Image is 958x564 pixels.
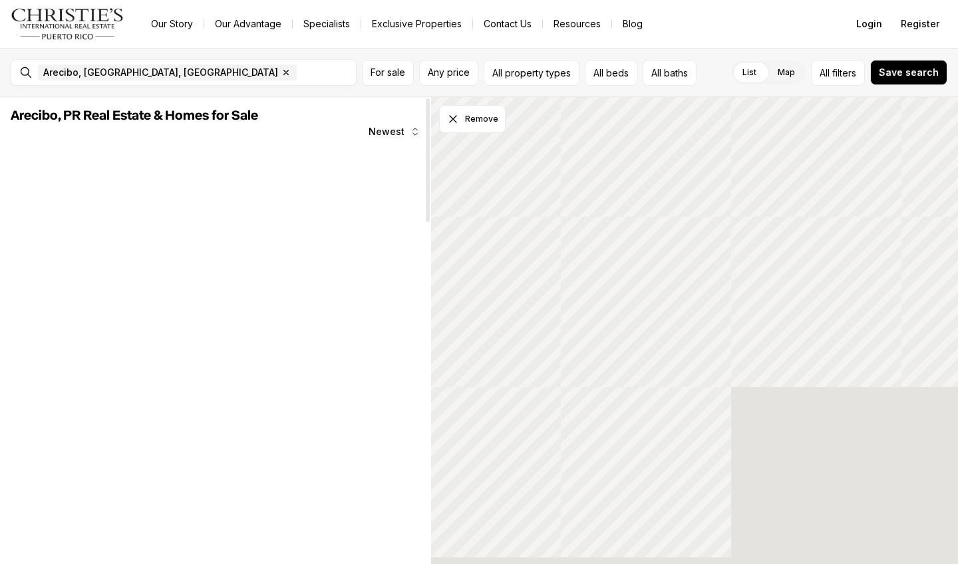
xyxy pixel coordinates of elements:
[473,15,542,33] button: Contact Us
[361,118,428,145] button: Newest
[848,11,890,37] button: Login
[371,67,405,78] span: For sale
[732,61,767,84] label: List
[369,126,404,137] span: Newest
[870,60,947,85] button: Save search
[204,15,292,33] a: Our Advantage
[543,15,611,33] a: Resources
[820,66,830,80] span: All
[811,60,865,86] button: Allfilters
[293,15,361,33] a: Specialists
[11,109,258,122] span: Arecibo, PR Real Estate & Homes for Sale
[484,60,579,86] button: All property types
[893,11,947,37] button: Register
[428,67,470,78] span: Any price
[856,19,882,29] span: Login
[612,15,653,33] a: Blog
[361,15,472,33] a: Exclusive Properties
[11,8,124,40] img: logo
[767,61,806,84] label: Map
[43,67,278,78] span: Arecibo, [GEOGRAPHIC_DATA], [GEOGRAPHIC_DATA]
[901,19,939,29] span: Register
[585,60,637,86] button: All beds
[643,60,697,86] button: All baths
[419,60,478,86] button: Any price
[832,66,856,80] span: filters
[140,15,204,33] a: Our Story
[439,105,506,133] button: Dismiss drawing
[362,60,414,86] button: For sale
[879,67,939,78] span: Save search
